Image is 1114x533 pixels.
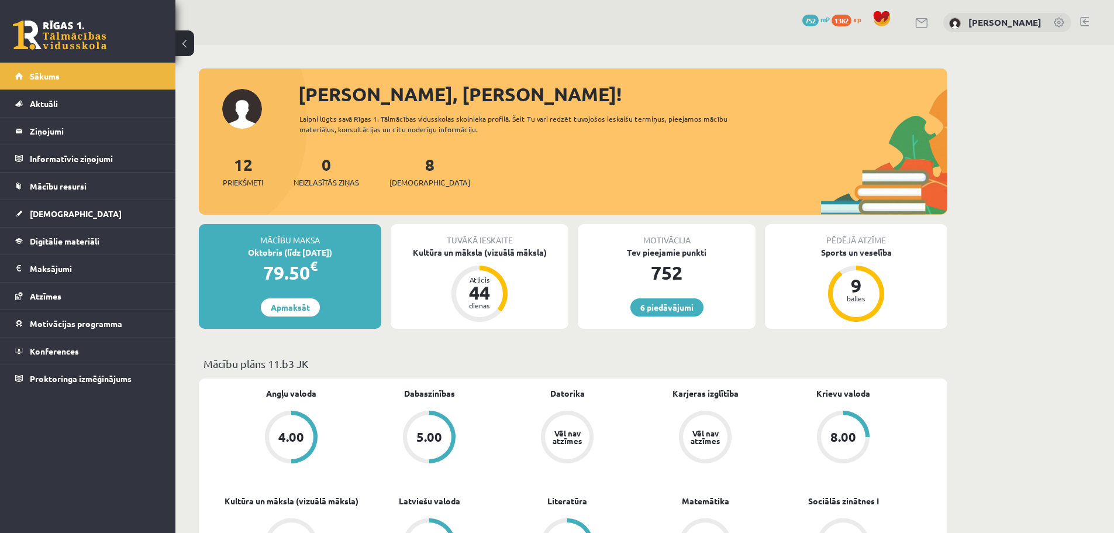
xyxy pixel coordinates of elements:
[830,431,856,443] div: 8.00
[832,15,851,26] span: 1382
[808,495,879,507] a: Sociālās zinātnes I
[30,181,87,191] span: Mācību resursi
[199,246,381,259] div: Oktobris (līdz [DATE])
[30,318,122,329] span: Motivācijas programma
[399,495,460,507] a: Latviešu valoda
[404,387,455,400] a: Dabaszinības
[550,387,585,400] a: Datorika
[30,291,61,301] span: Atzīmes
[551,429,584,445] div: Vēl nav atzīmes
[30,346,79,356] span: Konferences
[15,228,161,255] a: Digitālie materiāli
[261,298,320,317] a: Apmaksāt
[802,15,830,24] a: 752 mP
[389,154,470,188] a: 8[DEMOGRAPHIC_DATA]
[294,154,359,188] a: 0Neizlasītās ziņas
[498,411,636,466] a: Vēl nav atzīmes
[15,365,161,392] a: Proktoringa izmēģinājums
[30,118,161,145] legend: Ziņojumi
[30,71,60,81] span: Sākums
[462,283,497,302] div: 44
[266,387,316,400] a: Angļu valoda
[462,302,497,309] div: dienas
[310,257,318,274] span: €
[816,387,870,400] a: Krievu valoda
[765,224,947,246] div: Pēdējā atzīme
[578,246,756,259] div: Tev pieejamie punkti
[839,295,874,302] div: balles
[15,200,161,227] a: [DEMOGRAPHIC_DATA]
[802,15,819,26] span: 752
[222,411,360,466] a: 4.00
[360,411,498,466] a: 5.00
[299,114,749,135] div: Laipni lūgts savā Rīgas 1. Tālmācības vidusskolas skolnieka profilā. Šeit Tu vari redzēt tuvojošo...
[630,298,703,317] a: 6 piedāvājumi
[682,495,729,507] a: Matemātika
[547,495,587,507] a: Literatūra
[672,387,739,400] a: Karjeras izglītība
[416,431,442,443] div: 5.00
[30,255,161,282] legend: Maksājumi
[13,20,106,50] a: Rīgas 1. Tālmācības vidusskola
[636,411,774,466] a: Vēl nav atzīmes
[223,177,263,188] span: Priekšmeti
[578,224,756,246] div: Motivācija
[839,276,874,295] div: 9
[462,276,497,283] div: Atlicis
[223,154,263,188] a: 12Priekšmeti
[30,145,161,172] legend: Informatīvie ziņojumi
[278,431,304,443] div: 4.00
[30,236,99,246] span: Digitālie materiāli
[15,310,161,337] a: Motivācijas programma
[15,283,161,310] a: Atzīmes
[204,356,943,372] p: Mācību plāns 11.b3 JK
[225,495,358,507] a: Kultūra un māksla (vizuālā māksla)
[389,177,470,188] span: [DEMOGRAPHIC_DATA]
[15,118,161,145] a: Ziņojumi
[15,255,161,282] a: Maksājumi
[15,145,161,172] a: Informatīvie ziņojumi
[15,63,161,90] a: Sākums
[578,259,756,287] div: 752
[199,224,381,246] div: Mācību maksa
[30,208,122,219] span: [DEMOGRAPHIC_DATA]
[30,373,132,384] span: Proktoringa izmēģinājums
[949,18,961,29] img: Viktorija Plikša
[30,98,58,109] span: Aktuāli
[391,224,568,246] div: Tuvākā ieskaite
[853,15,861,24] span: xp
[968,16,1041,28] a: [PERSON_NAME]
[832,15,867,24] a: 1382 xp
[15,90,161,117] a: Aktuāli
[294,177,359,188] span: Neizlasītās ziņas
[820,15,830,24] span: mP
[199,259,381,287] div: 79.50
[765,246,947,324] a: Sports un veselība 9 balles
[774,411,912,466] a: 8.00
[15,338,161,364] a: Konferences
[689,429,722,445] div: Vēl nav atzīmes
[765,246,947,259] div: Sports un veselība
[391,246,568,259] div: Kultūra un māksla (vizuālā māksla)
[298,80,947,108] div: [PERSON_NAME], [PERSON_NAME]!
[391,246,568,324] a: Kultūra un māksla (vizuālā māksla) Atlicis 44 dienas
[15,173,161,200] a: Mācību resursi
